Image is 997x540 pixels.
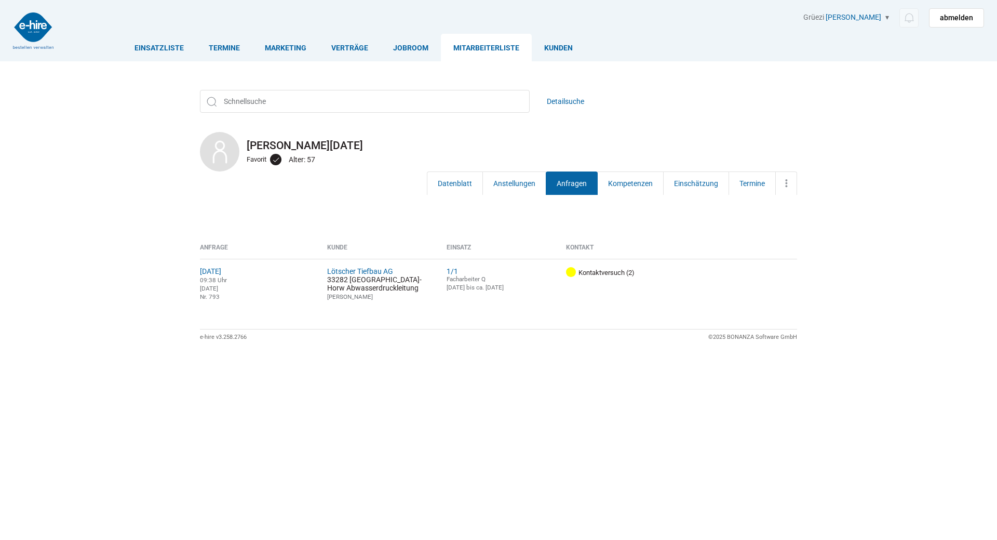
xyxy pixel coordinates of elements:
a: Anfragen [546,172,598,195]
a: Detailsuche [547,90,584,113]
small: [PERSON_NAME] [327,293,373,300]
h2: [PERSON_NAME][DATE] [200,139,797,152]
a: 1/1 [447,267,458,275]
div: e-hire v3.258.2766 [200,330,247,345]
a: Lötscher Tiefbau AG [327,267,393,275]
div: Grüezi [803,13,984,28]
a: Marketing [252,34,319,61]
a: Einschätzung [663,172,729,195]
div: Alter: 57 [289,153,318,166]
img: logo2.png [13,12,53,49]
a: Verträge [319,34,381,61]
a: Einsatzliste [122,34,196,61]
a: Datenblatt [427,172,483,195]
th: Kunde [319,244,439,259]
td: 33282 [GEOGRAPHIC_DATA]-Horw Abwasserdruckleitung [319,259,439,308]
div: ©2025 BONANZA Software GmbH [708,330,797,345]
a: Kompetenzen [597,172,664,195]
input: Schnellsuche [200,90,530,113]
a: Anstellungen [482,172,546,195]
a: [PERSON_NAME] [826,13,881,21]
small: [DATE] bis ca. [DATE] [447,284,504,291]
small: [DATE] [200,285,218,292]
a: abmelden [929,8,984,28]
th: Anfrage [200,244,319,259]
th: Einsatz [439,244,558,259]
div: Facharbeiter Q [447,275,550,283]
small: Nr. 793 [200,293,220,300]
a: Termine [196,34,252,61]
small: 09:38 Uhr [200,276,227,284]
a: Mitarbeiterliste [441,34,532,61]
img: icon-notification.svg [902,11,915,24]
a: Termine [729,172,776,195]
a: Kunden [532,34,585,61]
th: Kontakt [558,244,678,259]
a: Jobroom [381,34,441,61]
a: [DATE] [200,267,221,275]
